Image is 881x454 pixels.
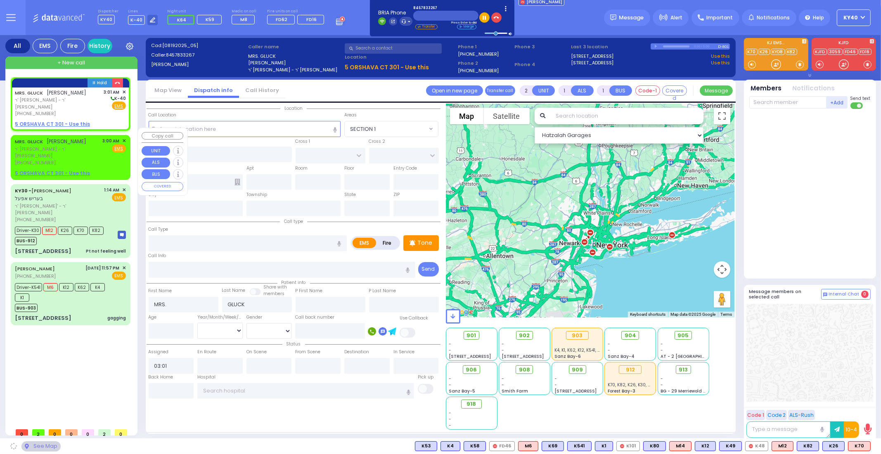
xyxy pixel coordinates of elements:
span: - [502,376,504,382]
span: ר' [PERSON_NAME]' - ר' [PERSON_NAME] [15,203,102,216]
span: 3:01 AM [104,89,120,95]
label: State [344,192,356,198]
div: Pt not feeling well [86,248,126,254]
span: 904 [625,331,636,340]
span: - [661,376,663,382]
a: [PERSON_NAME] [15,265,55,272]
span: - [449,376,451,382]
span: Location [280,105,307,111]
a: KYD8 [771,49,785,55]
div: All [5,39,30,53]
button: ALS [142,158,170,168]
span: ✕ [122,137,126,144]
a: [PERSON_NAME] [15,187,71,194]
label: Township [246,192,267,198]
label: Room [295,165,308,172]
img: red-radio-icon.svg [493,444,497,448]
div: BLS [542,441,564,451]
span: BUS-903 [15,304,38,312]
span: 0 [82,429,94,435]
a: FD16 [859,49,872,55]
a: Open in new page [426,85,483,96]
span: - [502,382,504,388]
span: Phone 3 [514,43,568,50]
label: Caller name [248,43,342,50]
label: MRS. GLUCK [248,53,342,60]
span: [PERSON_NAME] [47,138,87,145]
h5: Message members on selected call [749,289,821,300]
span: 909 [572,366,583,374]
img: red-radio-icon.svg [749,444,753,448]
span: 8457833267 [413,6,478,11]
a: K82 [786,49,797,55]
span: Smith Farm [502,388,528,394]
img: message-box.svg [118,231,126,239]
span: 901 [467,331,476,340]
button: Drag Pegman onto the map to open Street View [714,291,730,307]
span: - [661,347,663,353]
span: ר' [PERSON_NAME] - ר' [PERSON_NAME] [15,97,101,110]
span: 906 [466,366,477,374]
u: 5 ORSHAVA CT 301 - Use this [345,63,429,71]
div: ALS [772,441,793,451]
span: 0 [861,291,869,298]
div: BLS [415,441,437,451]
div: Year/Month/Week/Day [197,314,243,321]
span: 905 [678,331,689,340]
a: KJFD [814,49,827,55]
button: Code 1 [746,410,765,420]
span: Other building occupants [234,179,240,185]
div: K69 [542,441,564,451]
button: Code-1 [635,85,660,96]
span: [PHONE_NUMBER] [15,273,56,279]
button: 10-4 [844,421,859,438]
span: [STREET_ADDRESS] [449,353,491,359]
div: M14 [669,441,692,451]
label: KJ EMS... [744,41,808,47]
div: BLS [695,441,716,451]
img: Google [448,307,475,317]
div: Fire [60,39,85,53]
span: Notifications [757,14,790,21]
label: Last Name [222,287,246,294]
label: From Scene [295,349,320,355]
span: BRIA Phone [378,9,412,17]
span: K1 [15,293,29,302]
span: - [661,341,663,347]
label: Destination [344,349,369,355]
span: EMS [112,272,126,280]
label: Cross 1 [296,138,310,145]
u: 5 ORSHAVA CT 301 - Use this [15,170,90,177]
span: 3:00 AM [103,138,120,144]
div: [STREET_ADDRESS] [15,314,71,322]
label: First Name [149,288,172,294]
span: Driver-K541 [15,283,42,291]
img: Logo [33,12,88,23]
input: Search hospital [197,383,414,399]
span: KY40 [98,15,115,24]
label: Use Callback [400,315,428,322]
div: K82 [797,441,819,451]
button: Show street map [450,108,484,124]
button: UNIT [532,85,555,96]
span: [DATE] 11:57 PM [86,265,120,271]
span: [PHONE_NUMBER] [15,216,56,223]
span: 908 [519,366,530,374]
label: ZIP [393,192,400,198]
span: EMS [112,193,126,201]
div: - [449,410,494,416]
span: BG - 29 Merriewold S. [661,388,707,394]
button: Copy call [142,132,183,140]
div: M12 [772,441,793,451]
label: [PERSON_NAME] [248,59,342,66]
span: Patient info [277,279,310,286]
label: Apt [246,165,254,172]
span: M12 [42,227,57,235]
a: Use this [711,59,730,66]
label: Call Info [149,253,166,259]
span: Send text [850,95,871,102]
label: In Service [393,349,414,355]
div: BLS [441,441,460,451]
button: ALS-Rush [788,410,815,420]
li: Merge [457,24,476,29]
